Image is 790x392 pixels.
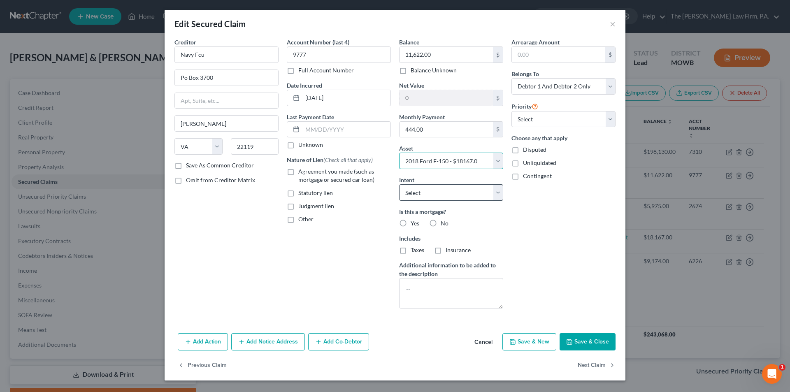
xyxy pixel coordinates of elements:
span: Asset [399,145,413,152]
div: $ [605,47,615,63]
label: Balance [399,38,419,46]
label: Includes [399,234,503,243]
span: 1 [779,364,785,371]
input: 0.00 [400,47,493,63]
span: Other [298,216,314,223]
input: 0.00 [512,47,605,63]
input: Apt, Suite, etc... [175,93,278,109]
input: MM/DD/YYYY [302,90,390,106]
label: Last Payment Date [287,113,334,121]
span: (Check all that apply) [323,156,373,163]
span: Creditor [174,39,196,46]
input: Enter city... [175,116,278,131]
span: Unliquidated [523,159,556,166]
label: Monthly Payment [399,113,445,121]
div: $ [493,47,503,63]
span: Disputed [523,146,546,153]
button: Add Notice Address [231,333,305,350]
label: Net Value [399,81,424,90]
label: Intent [399,176,414,184]
span: Judgment lien [298,202,334,209]
button: Add Action [178,333,228,350]
span: Insurance [446,246,471,253]
label: Date Incurred [287,81,322,90]
button: Save & New [502,333,556,350]
span: Yes [411,220,419,227]
label: Is this a mortgage? [399,207,503,216]
label: Account Number (last 4) [287,38,349,46]
button: Save & Close [560,333,616,350]
span: Agreement you made (such as mortgage or secured car loan) [298,168,374,183]
label: Balance Unknown [411,66,457,74]
span: Statutory lien [298,189,333,196]
span: No [441,220,448,227]
input: Enter address... [175,70,278,86]
label: Choose any that apply [511,134,616,142]
button: × [610,19,616,29]
button: Next Claim [578,357,616,374]
button: Cancel [468,334,499,350]
input: XXXX [287,46,391,63]
span: Belongs To [511,70,539,77]
div: $ [493,122,503,137]
input: 0.00 [400,122,493,137]
button: Previous Claim [178,357,227,374]
div: Edit Secured Claim [174,18,246,30]
div: $ [493,90,503,106]
label: Priority [511,101,538,111]
input: Enter zip... [231,138,279,155]
label: Arrearage Amount [511,38,560,46]
label: Save As Common Creditor [186,161,254,169]
input: MM/DD/YYYY [302,122,390,137]
span: Contingent [523,172,552,179]
label: Additional information to be added to the description [399,261,503,278]
iframe: Intercom live chat [762,364,782,384]
input: Search creditor by name... [174,46,279,63]
label: Nature of Lien [287,155,373,164]
input: 0.00 [400,90,493,106]
label: Unknown [298,141,323,149]
span: Taxes [411,246,424,253]
label: Full Account Number [298,66,354,74]
span: Omit from Creditor Matrix [186,176,255,183]
button: Add Co-Debtor [308,333,369,350]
